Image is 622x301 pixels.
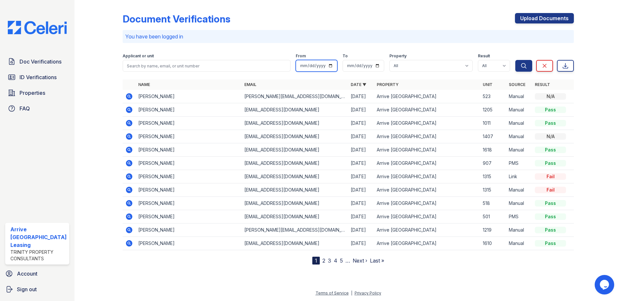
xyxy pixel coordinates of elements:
[535,240,566,247] div: Pass
[20,105,30,112] span: FAQ
[480,197,506,210] td: 518
[535,160,566,166] div: Pass
[334,257,337,264] a: 4
[535,82,550,87] a: Result
[136,130,242,143] td: [PERSON_NAME]
[374,130,480,143] td: Arrive [GEOGRAPHIC_DATA]
[480,117,506,130] td: 1011
[480,237,506,250] td: 1610
[480,170,506,183] td: 1315
[20,73,57,81] span: ID Verifications
[374,183,480,197] td: Arrive [GEOGRAPHIC_DATA]
[535,133,566,140] div: N/A
[136,183,242,197] td: [PERSON_NAME]
[328,257,331,264] a: 3
[242,197,348,210] td: [EMAIL_ADDRESS][DOMAIN_NAME]
[351,82,366,87] a: Date ▼
[5,55,69,68] a: Doc Verifications
[136,223,242,237] td: [PERSON_NAME]
[355,291,381,295] a: Privacy Policy
[136,117,242,130] td: [PERSON_NAME]
[10,249,67,262] div: Trinity Property Consultants
[316,291,349,295] a: Terms of Service
[480,223,506,237] td: 1219
[370,257,384,264] a: Last »
[343,53,348,59] label: To
[5,71,69,84] a: ID Verifications
[480,90,506,103] td: 523
[480,157,506,170] td: 907
[348,170,374,183] td: [DATE]
[348,157,374,170] td: [DATE]
[535,107,566,113] div: Pass
[242,117,348,130] td: [EMAIL_ADDRESS][DOMAIN_NAME]
[348,223,374,237] td: [DATE]
[242,157,348,170] td: [EMAIL_ADDRESS][DOMAIN_NAME]
[506,223,532,237] td: Manual
[506,103,532,117] td: Manual
[506,143,532,157] td: Manual
[480,210,506,223] td: 501
[483,82,493,87] a: Unit
[136,237,242,250] td: [PERSON_NAME]
[17,270,37,278] span: Account
[348,237,374,250] td: [DATE]
[595,275,615,294] iframe: chat widget
[136,197,242,210] td: [PERSON_NAME]
[348,103,374,117] td: [DATE]
[3,283,72,296] a: Sign out
[535,200,566,207] div: Pass
[5,102,69,115] a: FAQ
[374,103,480,117] td: Arrive [GEOGRAPHIC_DATA]
[389,53,407,59] label: Property
[374,237,480,250] td: Arrive [GEOGRAPHIC_DATA]
[17,285,37,293] span: Sign out
[374,90,480,103] td: Arrive [GEOGRAPHIC_DATA]
[377,82,399,87] a: Property
[535,120,566,126] div: Pass
[312,257,320,265] div: 1
[515,13,574,23] a: Upload Documents
[244,82,256,87] a: Email
[5,86,69,99] a: Properties
[242,183,348,197] td: [EMAIL_ADDRESS][DOMAIN_NAME]
[348,143,374,157] td: [DATE]
[535,213,566,220] div: Pass
[348,183,374,197] td: [DATE]
[123,60,291,72] input: Search by name, email, or unit number
[136,210,242,223] td: [PERSON_NAME]
[374,143,480,157] td: Arrive [GEOGRAPHIC_DATA]
[340,257,343,264] a: 5
[535,227,566,233] div: Pass
[136,157,242,170] td: [PERSON_NAME]
[348,210,374,223] td: [DATE]
[351,291,352,295] div: |
[506,90,532,103] td: Manual
[506,197,532,210] td: Manual
[3,267,72,280] a: Account
[125,33,572,40] p: You have been logged in
[123,13,230,25] div: Document Verifications
[480,103,506,117] td: 1205
[242,210,348,223] td: [EMAIL_ADDRESS][DOMAIN_NAME]
[506,183,532,197] td: Manual
[535,187,566,193] div: Fail
[480,183,506,197] td: 1315
[509,82,525,87] a: Source
[374,210,480,223] td: Arrive [GEOGRAPHIC_DATA]
[242,170,348,183] td: [EMAIL_ADDRESS][DOMAIN_NAME]
[506,117,532,130] td: Manual
[535,93,566,100] div: N/A
[20,89,45,97] span: Properties
[242,143,348,157] td: [EMAIL_ADDRESS][DOMAIN_NAME]
[480,130,506,143] td: 1407
[348,90,374,103] td: [DATE]
[506,237,532,250] td: Manual
[242,223,348,237] td: [PERSON_NAME][EMAIL_ADDRESS][DOMAIN_NAME]
[348,130,374,143] td: [DATE]
[3,21,72,34] img: CE_Logo_Blue-a8612792a0a2168367f1c8372b55b34899dd931a85d93a1a3d3e32e68fde9ad4.png
[478,53,490,59] label: Result
[123,53,154,59] label: Applicant or unit
[535,147,566,153] div: Pass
